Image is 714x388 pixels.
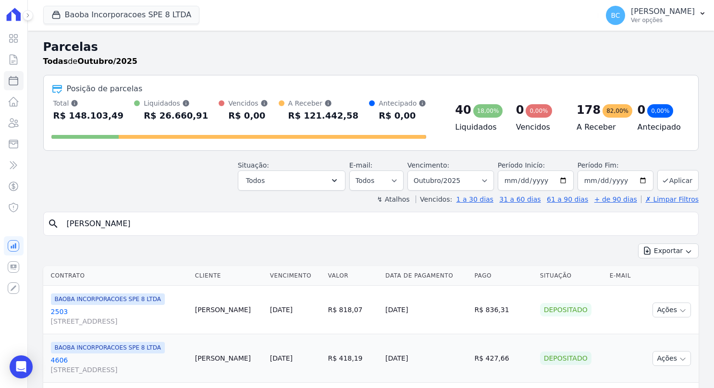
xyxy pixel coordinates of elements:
div: Vencidos [228,98,268,108]
p: Ver opções [631,16,695,24]
a: 2503[STREET_ADDRESS] [51,307,187,326]
i: search [48,218,59,230]
label: Período Fim: [578,160,653,170]
h4: Vencidos [516,121,561,133]
span: BAOBA INCORPORACOES SPE 8 LTDA [51,293,165,305]
div: Posição de parcelas [67,83,143,95]
div: Depositado [540,303,591,316]
a: [DATE] [270,306,293,314]
span: BC [611,12,620,19]
button: Ações [652,351,691,366]
a: 1 a 30 dias [456,195,493,203]
h4: Liquidados [455,121,500,133]
div: R$ 0,00 [228,108,268,123]
a: ✗ Limpar Filtros [641,195,699,203]
div: Open Intercom Messenger [10,355,33,378]
a: 61 a 90 dias [547,195,588,203]
div: 0,00% [526,104,552,118]
a: [DATE] [270,354,293,362]
td: [PERSON_NAME] [191,334,266,383]
span: BAOBA INCORPORACOES SPE 8 LTDA [51,342,165,353]
p: de [43,56,137,67]
div: 0,00% [647,104,673,118]
th: Pago [471,266,536,286]
div: 0 [638,102,646,118]
p: [PERSON_NAME] [631,7,695,16]
td: R$ 418,19 [324,334,382,383]
label: E-mail: [349,161,373,169]
label: Período Inicío: [498,161,545,169]
td: R$ 818,07 [324,286,382,334]
a: + de 90 dias [594,195,637,203]
th: Contrato [43,266,191,286]
div: R$ 148.103,49 [53,108,124,123]
th: Cliente [191,266,266,286]
th: Valor [324,266,382,286]
label: ↯ Atalhos [377,195,409,203]
td: [PERSON_NAME] [191,286,266,334]
td: R$ 427,66 [471,334,536,383]
button: Baoba Incorporacoes SPE 8 LTDA [43,6,200,24]
strong: Outubro/2025 [77,57,137,66]
div: 40 [455,102,471,118]
div: R$ 0,00 [379,108,426,123]
div: R$ 26.660,91 [144,108,208,123]
div: Liquidados [144,98,208,108]
div: Antecipado [379,98,426,108]
th: Data de Pagamento [382,266,470,286]
button: Exportar [638,243,699,258]
button: Todos [238,170,345,191]
div: 18,00% [473,104,503,118]
label: Vencidos: [416,195,452,203]
th: Vencimento [266,266,324,286]
strong: Todas [43,57,68,66]
div: A Receber [288,98,359,108]
td: [DATE] [382,286,470,334]
span: [STREET_ADDRESS] [51,365,187,375]
h2: Parcelas [43,38,699,56]
td: R$ 836,31 [471,286,536,334]
label: Vencimento: [407,161,449,169]
input: Buscar por nome do lote ou do cliente [61,214,694,233]
div: R$ 121.442,58 [288,108,359,123]
div: 82,00% [603,104,632,118]
div: Depositado [540,352,591,365]
button: BC [PERSON_NAME] Ver opções [598,2,714,29]
a: 31 a 60 dias [499,195,541,203]
td: [DATE] [382,334,470,383]
th: E-mail [606,266,640,286]
h4: Antecipado [638,121,683,133]
th: Situação [536,266,606,286]
label: Situação: [238,161,269,169]
span: Todos [246,175,265,186]
button: Ações [652,303,691,317]
h4: A Receber [577,121,622,133]
button: Aplicar [657,170,699,191]
div: 178 [577,102,601,118]
a: 4606[STREET_ADDRESS] [51,355,187,375]
div: Total [53,98,124,108]
span: [STREET_ADDRESS] [51,316,187,326]
div: 0 [516,102,524,118]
